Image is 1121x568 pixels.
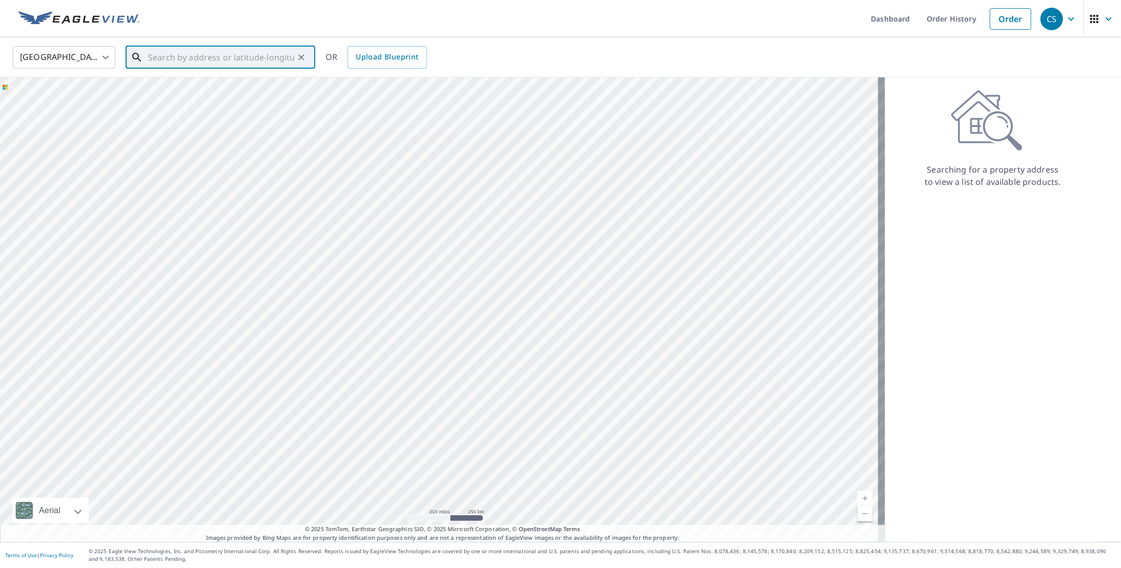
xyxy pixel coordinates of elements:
div: Aerial [12,498,89,523]
a: Terms [563,525,580,533]
div: [GEOGRAPHIC_DATA] [13,43,115,72]
div: CS [1041,8,1063,30]
button: Clear [294,50,309,65]
div: OR [325,46,427,69]
a: Current Level 5, Zoom Out [858,506,873,521]
a: Order [990,8,1031,30]
p: Searching for a property address to view a list of available products. [924,163,1062,188]
div: Aerial [36,498,64,523]
p: © 2025 Eagle View Technologies, Inc. and Pictometry International Corp. All Rights Reserved. Repo... [89,548,1116,563]
span: Upload Blueprint [356,51,418,64]
span: © 2025 TomTom, Earthstar Geographics SIO, © 2025 Microsoft Corporation, © [305,525,580,534]
a: Terms of Use [5,552,37,559]
a: Current Level 5, Zoom In [858,491,873,506]
p: | [5,552,73,558]
img: EV Logo [18,11,139,27]
input: Search by address or latitude-longitude [148,43,294,72]
a: OpenStreetMap [519,525,562,533]
a: Upload Blueprint [348,46,426,69]
a: Privacy Policy [40,552,73,559]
